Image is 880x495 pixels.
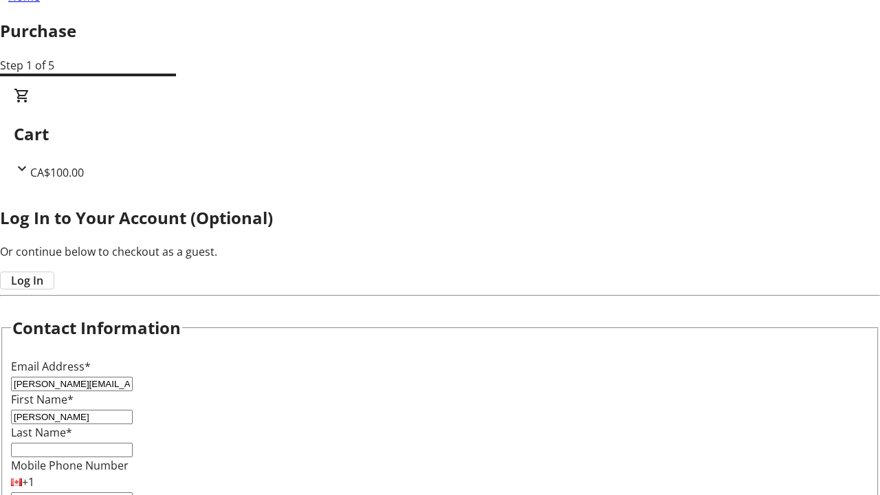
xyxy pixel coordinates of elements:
label: Mobile Phone Number [11,458,129,473]
label: First Name* [11,392,74,407]
h2: Cart [14,122,866,146]
label: Email Address* [11,359,91,374]
div: CartCA$100.00 [14,87,866,181]
h2: Contact Information [12,316,181,340]
span: Log In [11,272,43,289]
span: CA$100.00 [30,165,84,180]
label: Last Name* [11,425,72,440]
